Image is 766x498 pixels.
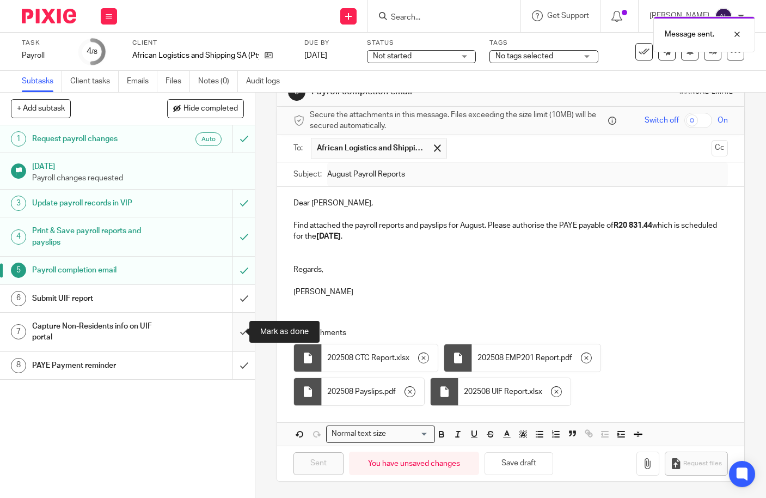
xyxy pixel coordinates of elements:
[389,428,428,440] input: Search for option
[349,452,479,475] div: You have unsaved changes
[32,262,158,278] h1: Payroll completion email
[11,99,71,118] button: + Add subtask
[472,344,600,372] div: .
[614,222,652,229] strong: R20 831.44
[32,195,158,211] h1: Update payroll records in VIP
[715,8,732,25] img: svg%3E
[293,452,344,476] input: Sent
[293,143,305,154] label: To:
[11,358,26,373] div: 8
[293,169,322,180] label: Subject:
[166,71,190,92] a: Files
[132,39,291,47] label: Client
[327,353,395,363] span: 202508 CTC Report
[373,52,412,60] span: Not started
[665,29,714,40] p: Message sent.
[32,290,158,307] h1: Submit UIF report
[327,386,383,397] span: 202508 Payslips
[316,233,341,240] strong: [DATE]
[683,459,722,468] span: Request files
[293,198,728,209] p: Dear [PERSON_NAME],
[11,131,26,147] div: 1
[195,132,222,146] div: Auto
[22,71,62,92] a: Subtasks
[458,378,571,405] div: .
[87,45,97,58] div: 4
[11,324,26,339] div: 7
[22,9,76,23] img: Pixie
[32,318,158,346] h1: Capture Non-Residents info on UIF portal
[477,353,559,363] span: 202508 EMP201 Report
[322,378,424,405] div: .
[317,143,426,154] span: African Logistics and Shipping SA (Pty) Ltd
[167,99,244,118] button: Hide completed
[293,327,721,338] p: Attachments
[32,173,244,184] p: Payroll changes requested
[32,159,244,172] h1: [DATE]
[561,353,572,363] span: pdf
[11,196,26,211] div: 3
[665,452,728,476] button: Request files
[326,426,435,442] div: Search for option
[304,39,353,47] label: Due by
[304,52,327,59] span: [DATE]
[464,386,528,397] span: 202508 UIF Report
[529,386,542,397] span: xlsx
[712,140,728,156] button: Cc
[198,71,238,92] a: Notes (0)
[246,71,288,92] a: Audit logs
[11,263,26,278] div: 5
[32,223,158,251] h1: Print & Save payroll reports and payslips
[329,428,388,440] span: Normal text size
[384,386,396,397] span: pdf
[495,52,553,60] span: No tags selected
[91,49,97,55] small: /8
[127,71,157,92] a: Emails
[293,264,728,275] p: Regards,
[718,115,728,126] span: On
[396,353,409,363] span: xlsx
[310,110,605,132] span: Secure the attachments in this message. Files exceeding the size limit (10MB) will be secured aut...
[132,50,259,61] p: African Logistics and Shipping SA (Pty) Ltd
[645,115,679,126] span: Switch off
[32,357,158,374] h1: PAYE Payment reminder
[11,229,26,245] div: 4
[293,287,728,297] p: [PERSON_NAME]
[183,105,238,113] span: Hide completed
[293,220,728,242] p: Find attached the payroll reports and payslips for August. Please authorise the PAYE payable of w...
[22,39,65,47] label: Task
[322,344,438,372] div: .
[32,131,158,147] h1: Request payroll changes
[11,291,26,306] div: 6
[70,71,119,92] a: Client tasks
[485,452,553,476] button: Save draft
[22,50,65,61] div: Payroll
[367,39,476,47] label: Status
